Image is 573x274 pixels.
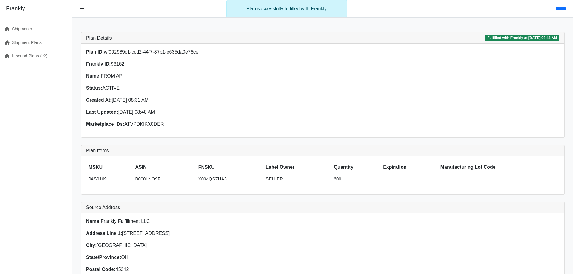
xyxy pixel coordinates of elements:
[86,173,133,185] td: JAS9169
[86,266,319,273] p: 45242
[133,173,196,185] td: B000LNO9FI
[263,173,331,185] td: SELLER
[86,148,559,153] h3: Plan Items
[86,205,559,210] h3: Source Address
[86,85,319,92] p: ACTIVE
[263,161,331,173] th: Label Owner
[86,242,319,249] p: [GEOGRAPHIC_DATA]
[86,122,124,127] strong: Marketplace IDs:
[86,97,319,104] p: [DATE] 08:31 AM
[86,254,319,261] p: OH
[86,121,319,128] p: ATVPDKIKX0DER
[86,219,101,224] strong: Name:
[380,161,438,173] th: Expiration
[86,72,319,80] p: FROM API
[331,173,381,185] td: 600
[331,161,381,173] th: Quantity
[86,61,111,66] strong: Frankly ID:
[86,230,319,237] p: [STREET_ADDRESS]
[485,35,559,41] span: Fulfilled with Frankly at [DATE] 08:48 AM
[196,161,263,173] th: FNSKU
[86,243,97,248] strong: City:
[86,231,122,236] strong: Address Line 1:
[86,73,101,79] strong: Name:
[86,97,112,103] strong: Created At:
[86,60,319,68] p: 93162
[86,161,133,173] th: MSKU
[86,49,104,54] strong: Plan ID:
[196,173,263,185] td: X004QSZUA3
[86,35,112,41] h3: Plan Details
[86,85,102,91] strong: Status:
[86,255,121,260] strong: State/Province:
[86,109,319,116] p: [DATE] 08:48 AM
[438,161,559,173] th: Manufacturing Lot Code
[86,267,116,272] strong: Postal Code:
[86,218,319,225] p: Frankly Fulfillment LLC
[133,161,196,173] th: ASIN
[86,48,319,56] p: wf002989c1-ccd2-44f7-87b1-e635da0e78ce
[86,109,118,115] strong: Last Updated:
